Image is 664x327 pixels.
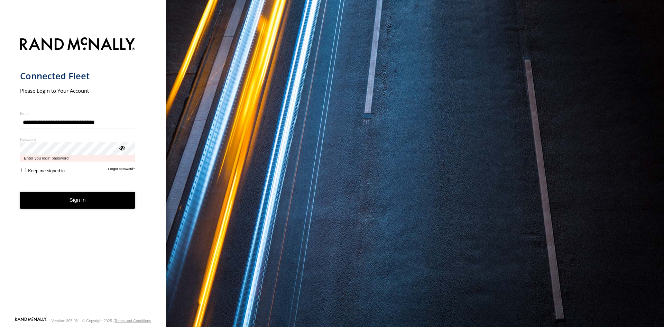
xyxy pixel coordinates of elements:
form: main [20,33,146,317]
span: Enter you login password [20,155,135,162]
label: Email [20,111,135,116]
a: Terms and Conditions [114,319,151,323]
a: Visit our Website [15,317,47,324]
div: © Copyright 2025 - [82,319,151,323]
button: Sign in [20,192,135,209]
h1: Connected Fleet [20,70,135,82]
a: Forgot password? [108,167,135,173]
h2: Please Login to Your Account [20,87,135,94]
div: ViewPassword [118,144,125,151]
label: Password [20,137,135,142]
div: Version: 305.03 [52,319,78,323]
img: Rand McNally [20,36,135,54]
input: Keep me signed in [21,168,26,172]
span: Keep me signed in [28,168,65,173]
